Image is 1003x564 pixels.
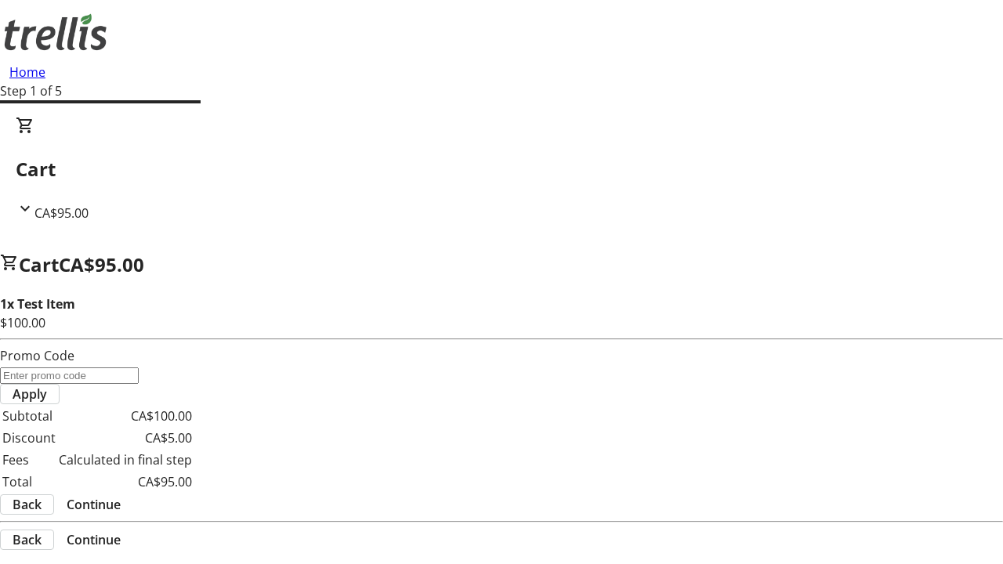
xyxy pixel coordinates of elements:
[58,428,193,448] td: CA$5.00
[19,251,59,277] span: Cart
[67,530,121,549] span: Continue
[16,155,987,183] h2: Cart
[54,495,133,514] button: Continue
[16,116,987,222] div: CartCA$95.00
[13,530,42,549] span: Back
[2,472,56,492] td: Total
[54,530,133,549] button: Continue
[2,450,56,470] td: Fees
[67,495,121,514] span: Continue
[58,472,193,492] td: CA$95.00
[2,406,56,426] td: Subtotal
[13,385,47,403] span: Apply
[58,450,193,470] td: Calculated in final step
[2,428,56,448] td: Discount
[59,251,144,277] span: CA$95.00
[13,495,42,514] span: Back
[34,204,89,222] span: CA$95.00
[58,406,193,426] td: CA$100.00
